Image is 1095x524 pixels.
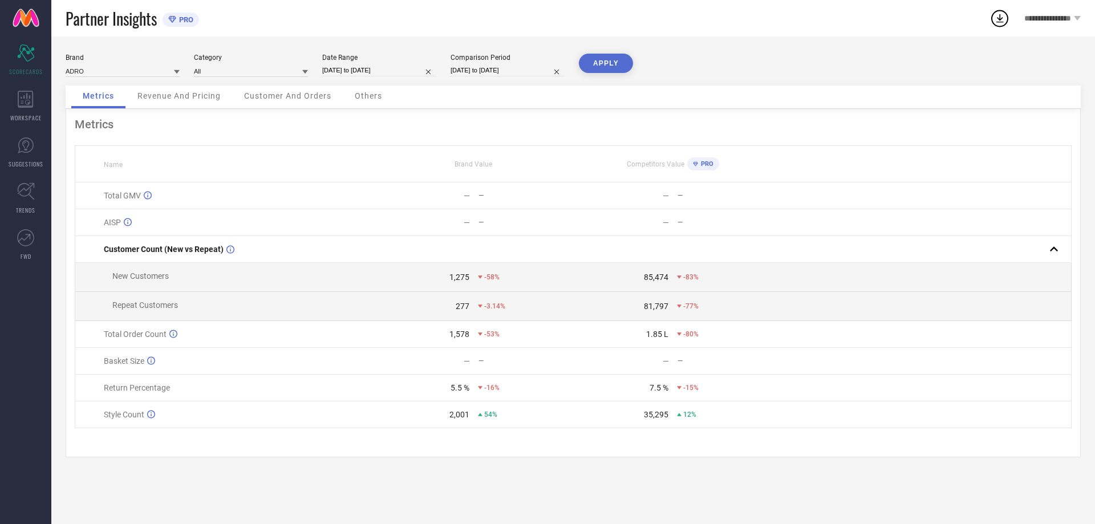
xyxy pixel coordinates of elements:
[678,218,772,226] div: —
[989,8,1010,29] div: Open download list
[678,357,772,365] div: —
[244,91,331,100] span: Customer And Orders
[478,218,573,226] div: —
[83,91,114,100] span: Metrics
[112,271,169,281] span: New Customers
[456,302,469,311] div: 277
[663,218,669,227] div: —
[322,64,436,76] input: Select date range
[678,192,772,200] div: —
[16,206,35,214] span: TRENDS
[464,218,470,227] div: —
[104,218,121,227] span: AISP
[663,356,669,365] div: —
[104,410,144,419] span: Style Count
[66,7,157,30] span: Partner Insights
[650,383,668,392] div: 7.5 %
[449,330,469,339] div: 1,578
[451,54,565,62] div: Comparison Period
[451,64,565,76] input: Select comparison period
[683,302,699,310] span: -77%
[9,160,43,168] span: SUGGESTIONS
[104,245,224,254] span: Customer Count (New vs Repeat)
[104,191,141,200] span: Total GMV
[484,330,500,338] span: -53%
[112,300,178,310] span: Repeat Customers
[451,383,469,392] div: 5.5 %
[644,410,668,419] div: 35,295
[104,161,123,169] span: Name
[449,410,469,419] div: 2,001
[683,330,699,338] span: -80%
[627,160,684,168] span: Competitors Value
[322,54,436,62] div: Date Range
[663,191,669,200] div: —
[646,330,668,339] div: 1.85 L
[478,357,573,365] div: —
[683,384,699,392] span: -15%
[75,117,1072,131] div: Metrics
[484,384,500,392] span: -16%
[21,252,31,261] span: FWD
[464,356,470,365] div: —
[579,54,633,73] button: APPLY
[644,273,668,282] div: 85,474
[104,356,144,365] span: Basket Size
[9,67,43,76] span: SCORECARDS
[683,273,699,281] span: -83%
[464,191,470,200] div: —
[644,302,668,311] div: 81,797
[455,160,492,168] span: Brand Value
[66,54,180,62] div: Brand
[137,91,221,100] span: Revenue And Pricing
[484,302,505,310] span: -3.14%
[104,330,167,339] span: Total Order Count
[10,113,42,122] span: WORKSPACE
[104,383,170,392] span: Return Percentage
[484,273,500,281] span: -58%
[484,411,497,419] span: 54%
[355,91,382,100] span: Others
[449,273,469,282] div: 1,275
[176,15,193,24] span: PRO
[683,411,696,419] span: 12%
[698,160,713,168] span: PRO
[478,192,573,200] div: —
[194,54,308,62] div: Category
